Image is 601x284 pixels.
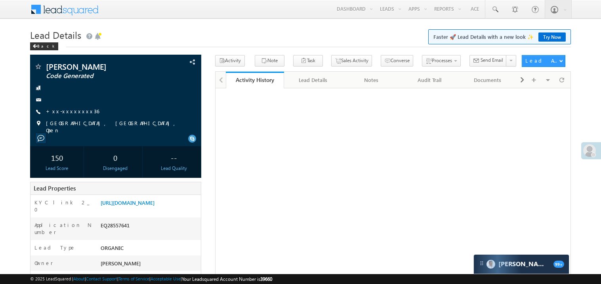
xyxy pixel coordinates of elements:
[349,75,393,85] div: Notes
[407,75,452,85] div: Audit Trail
[30,29,81,41] span: Lead Details
[34,184,76,192] span: Lead Properties
[30,42,62,49] a: Back
[118,276,149,281] a: Terms of Service
[46,63,152,71] span: [PERSON_NAME]
[90,150,140,165] div: 0
[215,55,245,67] button: Activity
[432,57,452,63] span: Processes
[32,150,82,165] div: 150
[30,42,58,50] div: Back
[32,165,82,172] div: Lead Score
[30,275,272,283] span: © 2025 LeadSquared | | | | |
[284,72,342,88] a: Lead Details
[290,75,335,85] div: Lead Details
[255,55,284,67] button: Note
[34,221,92,236] label: Application Number
[46,108,99,114] a: +xx-xxxxxxxx36
[99,221,201,233] div: EQ28557641
[90,165,140,172] div: Disengaged
[46,120,185,134] span: [GEOGRAPHIC_DATA], [GEOGRAPHIC_DATA], Open
[101,199,155,206] a: [URL][DOMAIN_NAME]
[46,72,152,80] span: Code Generated
[149,165,199,172] div: Lead Quality
[331,55,372,67] button: Sales Activity
[459,72,517,88] a: Documents
[401,72,459,88] a: Audit Trail
[34,199,92,213] label: KYC link 2_0
[469,55,507,67] button: Send Email
[101,260,141,267] span: [PERSON_NAME]
[422,55,461,67] button: Processes
[473,254,569,274] div: carter-dragCarter[PERSON_NAME]99+
[522,55,565,67] button: Lead Actions
[433,33,566,41] span: Faster 🚀 Lead Details with a new look ✨
[34,244,76,251] label: Lead Type
[34,259,53,267] label: Owner
[226,72,284,88] a: Activity History
[538,32,566,42] a: Try Now
[293,55,323,67] button: Task
[232,76,278,84] div: Activity History
[99,244,201,255] div: ORGANIC
[73,276,85,281] a: About
[481,57,503,64] span: Send Email
[342,72,401,88] a: Notes
[260,276,272,282] span: 39660
[381,55,413,67] button: Converse
[465,75,510,85] div: Documents
[553,261,564,268] span: 99+
[525,57,559,64] div: Lead Actions
[182,276,272,282] span: Your Leadsquared Account Number is
[149,150,199,165] div: --
[86,276,117,281] a: Contact Support
[151,276,181,281] a: Acceptable Use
